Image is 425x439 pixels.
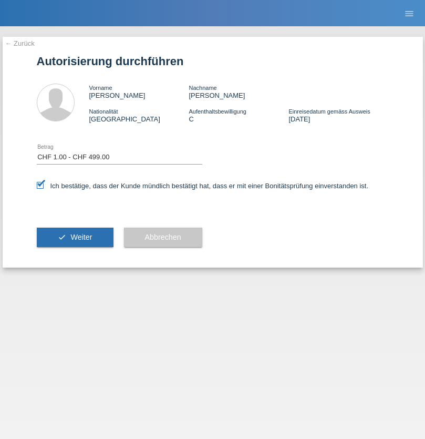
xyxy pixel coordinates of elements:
[70,233,92,241] span: Weiter
[37,182,369,190] label: Ich bestätige, dass der Kunde mündlich bestätigt hat, dass er mit einer Bonitätsprüfung einversta...
[288,108,370,115] span: Einreisedatum gemäss Ausweis
[404,8,414,19] i: menu
[124,228,202,248] button: Abbrechen
[89,108,118,115] span: Nationalität
[399,10,420,16] a: menu
[189,108,246,115] span: Aufenthaltsbewilligung
[58,233,66,241] i: check
[37,55,389,68] h1: Autorisierung durchführen
[145,233,181,241] span: Abbrechen
[5,39,35,47] a: ← Zurück
[189,84,288,99] div: [PERSON_NAME]
[37,228,113,248] button: check Weiter
[189,85,216,91] span: Nachname
[288,107,388,123] div: [DATE]
[89,107,189,123] div: [GEOGRAPHIC_DATA]
[89,84,189,99] div: [PERSON_NAME]
[189,107,288,123] div: C
[89,85,112,91] span: Vorname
